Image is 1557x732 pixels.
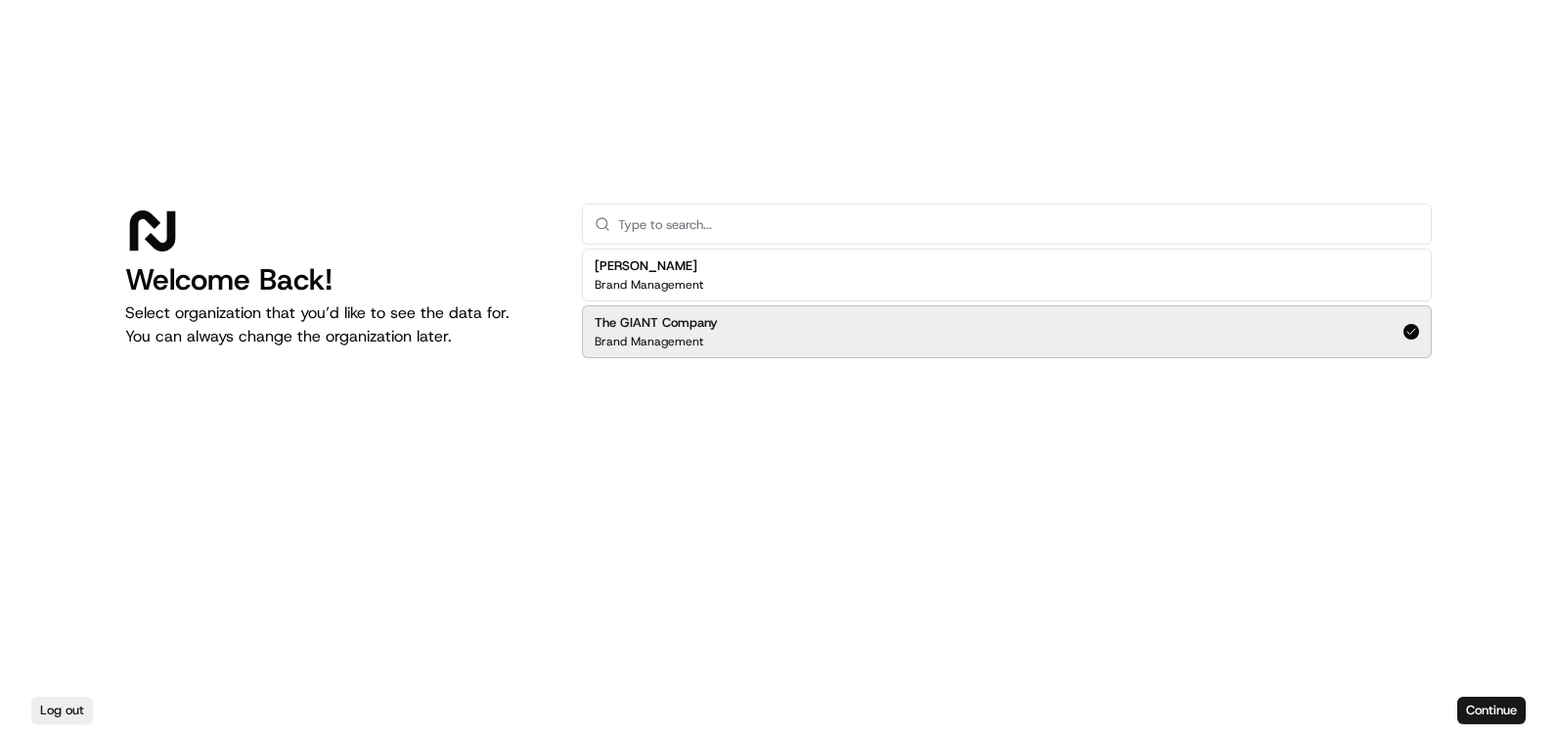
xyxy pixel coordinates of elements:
h2: [PERSON_NAME] [595,257,703,275]
p: Select organization that you’d like to see the data for. You can always change the organization l... [125,301,551,348]
input: Type to search... [618,205,1419,244]
button: Log out [31,697,93,724]
div: Suggestions [582,245,1432,362]
p: Brand Management [595,277,703,293]
h1: Welcome Back! [125,262,551,297]
p: Brand Management [595,334,703,349]
button: Continue [1457,697,1526,724]
h2: The GIANT Company [595,314,718,332]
